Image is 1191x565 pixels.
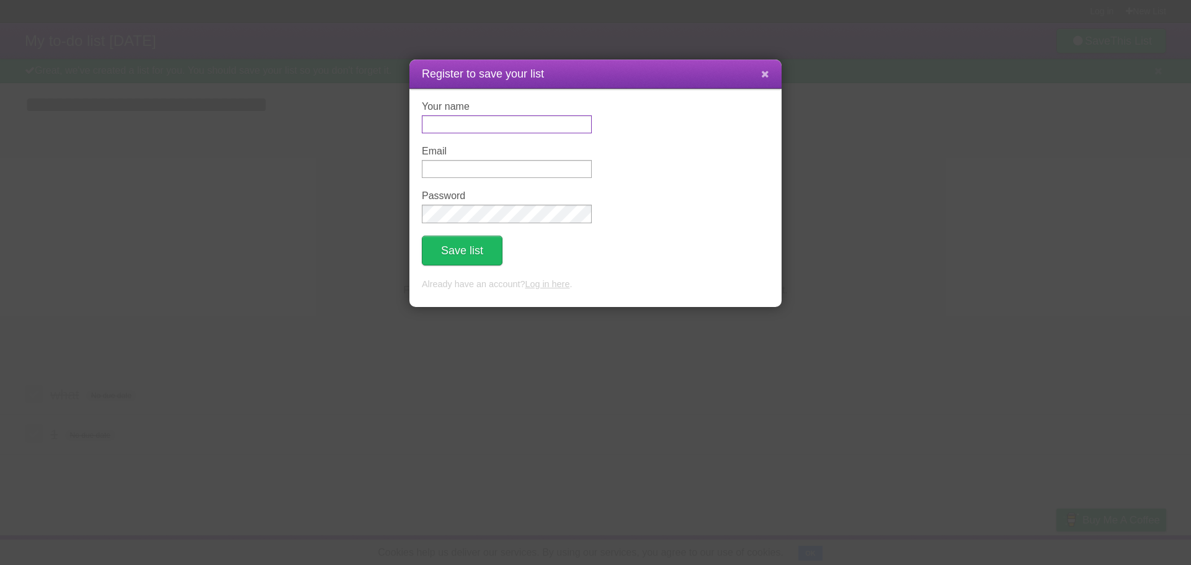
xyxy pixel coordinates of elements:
[525,279,569,289] a: Log in here
[422,190,592,202] label: Password
[422,278,769,291] p: Already have an account? .
[422,146,592,157] label: Email
[422,236,502,265] button: Save list
[422,101,592,112] label: Your name
[422,66,769,82] h1: Register to save your list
